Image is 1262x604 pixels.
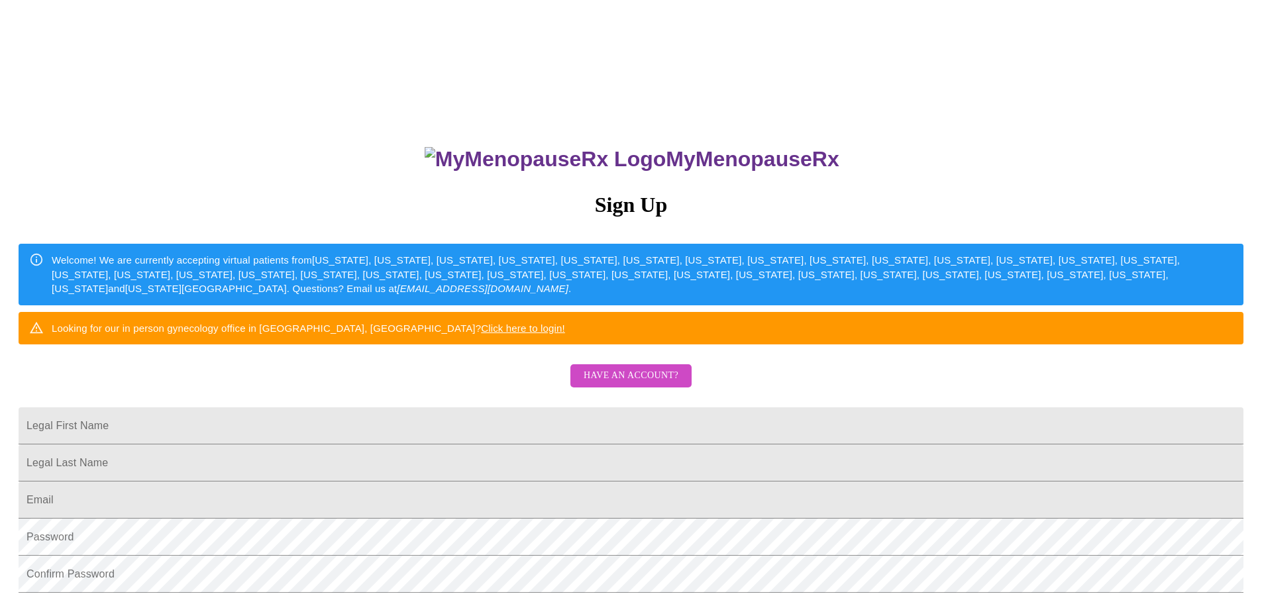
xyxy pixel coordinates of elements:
span: Have an account? [584,368,678,384]
div: Looking for our in person gynecology office in [GEOGRAPHIC_DATA], [GEOGRAPHIC_DATA]? [52,316,565,340]
button: Have an account? [570,364,692,387]
img: MyMenopauseRx Logo [425,147,666,172]
h3: MyMenopauseRx [21,147,1244,172]
a: Click here to login! [481,323,565,334]
em: [EMAIL_ADDRESS][DOMAIN_NAME] [397,283,568,294]
div: Welcome! We are currently accepting virtual patients from [US_STATE], [US_STATE], [US_STATE], [US... [52,248,1233,301]
h3: Sign Up [19,193,1243,217]
a: Have an account? [567,379,695,390]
